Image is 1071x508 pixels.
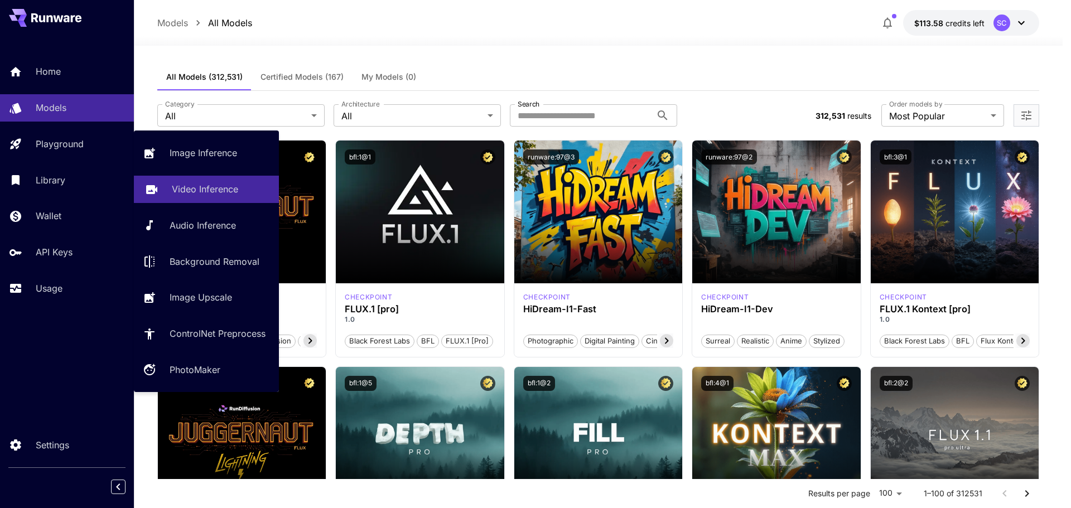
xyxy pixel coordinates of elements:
p: checkpoint [523,292,571,302]
p: Playground [36,137,84,151]
h3: FLUX.1 Kontext [pro] [880,304,1030,315]
div: HiDream Dev [701,292,749,302]
button: Certified Model – Vetted for best performance and includes a commercial license. [1015,376,1030,391]
p: Image Upscale [170,291,232,304]
p: Results per page [808,488,870,499]
nav: breadcrumb [157,16,252,30]
p: Settings [36,438,69,452]
button: Certified Model – Vetted for best performance and includes a commercial license. [302,376,317,391]
label: Search [518,99,539,109]
span: 312,531 [816,111,845,120]
span: Black Forest Labs [880,336,949,347]
button: bfl:4@1 [701,376,734,391]
button: Certified Model – Vetted for best performance and includes a commercial license. [658,376,673,391]
p: Models [157,16,188,30]
button: runware:97@2 [701,149,757,165]
a: ControlNet Preprocess [134,320,279,347]
p: 1.0 [880,315,1030,325]
button: bfl:3@1 [880,149,911,165]
div: $113.58472 [914,17,985,29]
a: Image Upscale [134,284,279,311]
button: Certified Model – Vetted for best performance and includes a commercial license. [480,149,495,165]
p: checkpoint [880,292,927,302]
a: Image Inference [134,139,279,167]
p: 1.0 [345,315,495,325]
button: bfl:2@2 [880,376,913,391]
p: Image Inference [170,146,237,159]
button: runware:97@3 [523,149,579,165]
button: Certified Model – Vetted for best performance and includes a commercial license. [658,149,673,165]
p: Usage [36,282,62,295]
span: $113.58 [914,18,945,28]
span: credits left [945,18,985,28]
span: Black Forest Labs [345,336,414,347]
span: Most Popular [889,109,986,123]
p: checkpoint [345,292,392,302]
h3: HiDream-I1-Fast [523,304,674,315]
span: Stylized [809,336,844,347]
span: pro [298,336,318,347]
p: Video Inference [172,182,238,196]
span: BFL [417,336,438,347]
a: Video Inference [134,176,279,203]
span: Photographic [524,336,577,347]
button: Certified Model – Vetted for best performance and includes a commercial license. [480,376,495,391]
span: All Models (312,531) [166,72,243,82]
span: Surreal [702,336,734,347]
div: SC [993,14,1010,31]
button: bfl:1@1 [345,149,375,165]
p: ControlNet Preprocess [170,327,266,340]
div: HiDream Fast [523,292,571,302]
span: FLUX.1 [pro] [442,336,493,347]
span: My Models (0) [361,72,416,82]
span: Flux Kontext [977,336,1027,347]
p: Library [36,173,65,187]
div: fluxpro [345,292,392,302]
button: Certified Model – Vetted for best performance and includes a commercial license. [837,149,852,165]
p: All Models [208,16,252,30]
p: API Keys [36,245,73,259]
span: Certified Models (167) [260,72,344,82]
a: Audio Inference [134,212,279,239]
span: Realistic [737,336,773,347]
div: FLUX.1 Kontext [pro] [880,292,927,302]
a: Background Removal [134,248,279,275]
div: 100 [875,485,906,501]
p: Background Removal [170,255,259,268]
button: Collapse sidebar [111,480,126,494]
p: 1–100 of 312531 [924,488,982,499]
span: Anime [776,336,806,347]
p: Wallet [36,209,61,222]
div: Collapse sidebar [119,477,134,497]
span: Digital Painting [581,336,639,347]
p: PhotoMaker [170,363,220,376]
h3: FLUX.1 [pro] [345,304,495,315]
a: PhotoMaker [134,356,279,384]
span: results [847,111,871,120]
button: Open more filters [1020,109,1033,123]
button: Certified Model – Vetted for best performance and includes a commercial license. [837,376,852,391]
span: All [165,109,307,123]
button: Certified Model – Vetted for best performance and includes a commercial license. [302,149,317,165]
span: BFL [952,336,973,347]
button: Go to next page [1016,482,1038,505]
h3: HiDream-I1-Dev [701,304,852,315]
span: All [341,109,483,123]
p: Models [36,101,66,114]
button: bfl:1@2 [523,376,555,391]
span: Cinematic [642,336,684,347]
label: Order models by [889,99,942,109]
button: bfl:1@5 [345,376,377,391]
p: Home [36,65,61,78]
label: Category [165,99,195,109]
p: checkpoint [701,292,749,302]
label: Architecture [341,99,379,109]
button: Certified Model – Vetted for best performance and includes a commercial license. [1015,149,1030,165]
button: $113.58472 [903,10,1039,36]
p: Audio Inference [170,219,236,232]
